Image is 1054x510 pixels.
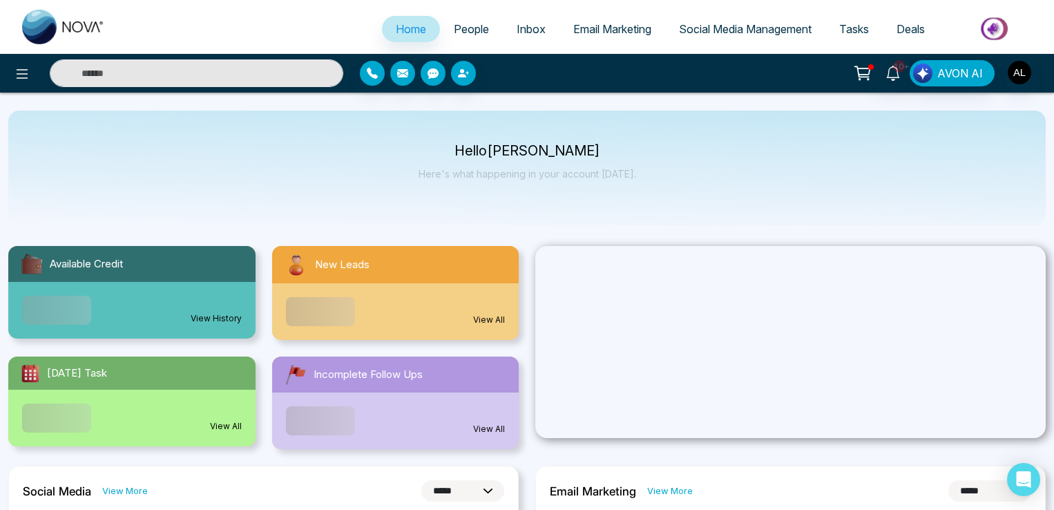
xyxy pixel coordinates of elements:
span: Email Marketing [573,22,651,36]
span: [DATE] Task [47,366,107,381]
a: Email Marketing [559,16,665,42]
p: Hello [PERSON_NAME] [419,145,636,157]
div: Open Intercom Messenger [1007,463,1040,496]
img: todayTask.svg [19,362,41,384]
a: People [440,16,503,42]
a: 10+ [876,60,910,84]
img: availableCredit.svg [19,252,44,276]
a: Incomplete Follow UpsView All [264,357,528,449]
img: Lead Flow [913,64,932,83]
a: Inbox [503,16,559,42]
a: View All [210,420,242,433]
a: View All [473,423,505,435]
a: View More [102,484,148,498]
span: Deals [897,22,925,36]
span: People [454,22,489,36]
a: Home [382,16,440,42]
img: User Avatar [1008,61,1031,84]
a: View History [191,312,242,325]
img: Nova CRM Logo [22,10,105,44]
span: Available Credit [50,256,123,272]
span: 10+ [893,60,906,73]
h2: Email Marketing [550,484,636,498]
h2: Social Media [23,484,91,498]
button: AVON AI [910,60,995,86]
img: Market-place.gif [946,13,1046,44]
span: AVON AI [937,65,983,82]
span: Home [396,22,426,36]
a: Deals [883,16,939,42]
span: Tasks [839,22,869,36]
img: followUps.svg [283,362,308,387]
a: Tasks [825,16,883,42]
a: New LeadsView All [264,246,528,340]
a: Social Media Management [665,16,825,42]
span: New Leads [315,257,370,273]
p: Here's what happening in your account [DATE]. [419,168,636,180]
img: newLeads.svg [283,252,309,278]
a: View All [473,314,505,326]
span: Social Media Management [679,22,812,36]
span: Inbox [517,22,546,36]
span: Incomplete Follow Ups [314,367,423,383]
a: View More [647,484,693,498]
